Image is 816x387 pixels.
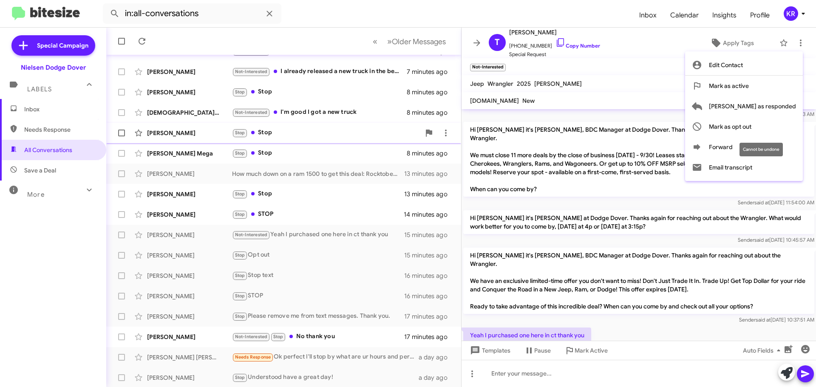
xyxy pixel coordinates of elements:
[709,76,749,96] span: Mark as active
[739,143,783,156] div: Cannot be undone
[685,137,803,157] button: Forward
[709,55,743,75] span: Edit Contact
[709,96,796,116] span: [PERSON_NAME] as responded
[685,157,803,178] button: Email transcript
[709,116,751,137] span: Mark as opt out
